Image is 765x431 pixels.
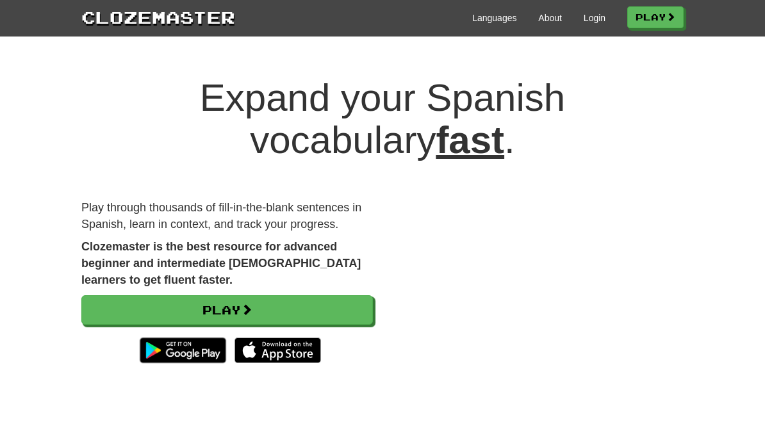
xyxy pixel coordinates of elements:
[81,200,373,232] p: Play through thousands of fill-in-the-blank sentences in Spanish, learn in context, and track you...
[584,12,605,24] a: Login
[81,240,361,286] strong: Clozemaster is the best resource for advanced beginner and intermediate [DEMOGRAPHIC_DATA] learne...
[538,12,562,24] a: About
[81,5,235,29] a: Clozemaster
[133,331,233,370] img: Get it on Google Play
[234,337,321,363] img: Download_on_the_App_Store_Badge_US-UK_135x40-25178aeef6eb6b83b96f5f2d004eda3bffbb37122de64afbaef7...
[627,6,684,28] a: Play
[81,77,684,161] h1: Expand your Spanish vocabulary .
[81,295,373,325] a: Play
[472,12,516,24] a: Languages
[436,118,504,161] u: fast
